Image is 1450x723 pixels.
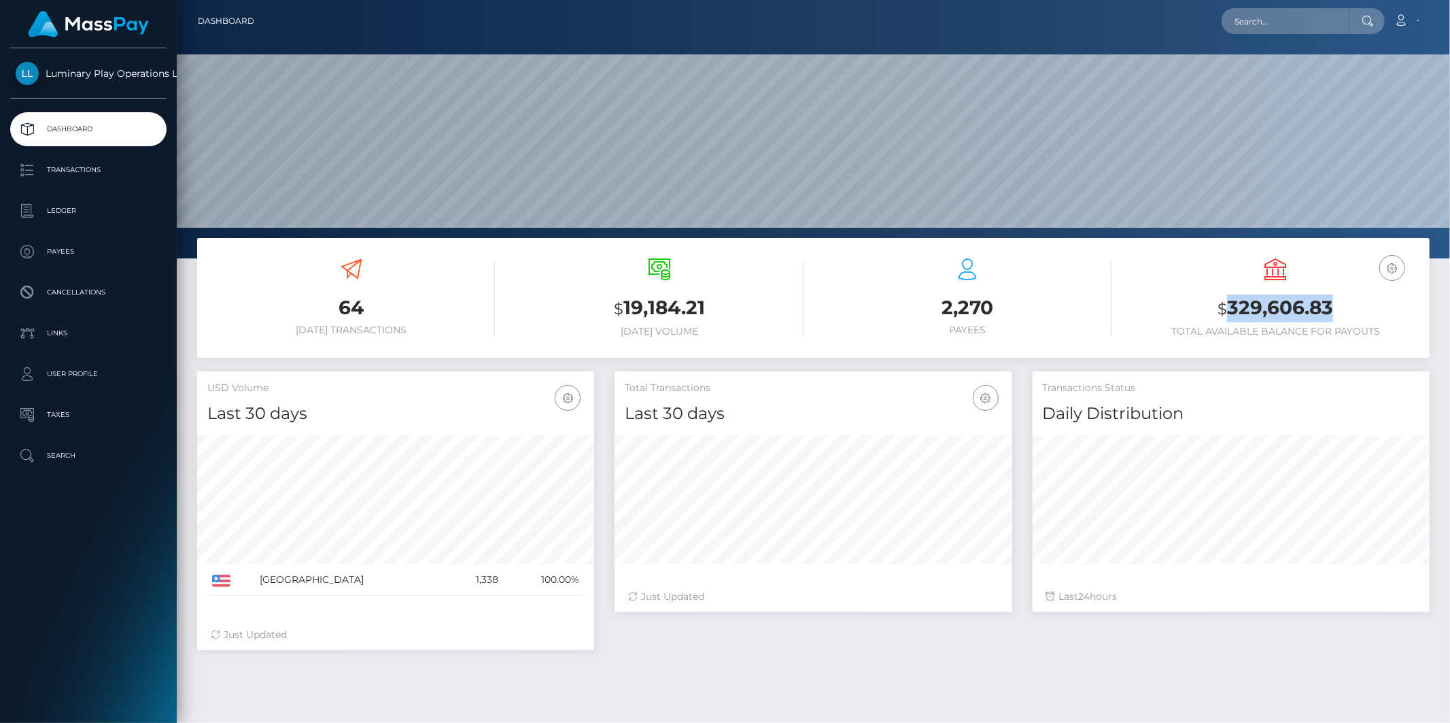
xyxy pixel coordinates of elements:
a: Cancellations [10,275,167,309]
td: 100.00% [503,565,584,596]
a: Dashboard [10,112,167,146]
p: Links [16,323,161,343]
small: $ [614,299,623,318]
p: Dashboard [16,119,161,139]
h3: 329,606.83 [1132,295,1419,322]
h4: Last 30 days [207,402,584,426]
div: Last hours [1046,590,1416,604]
p: Ledger [16,201,161,221]
p: Payees [16,241,161,262]
h3: 19,184.21 [515,295,803,322]
span: 24 [1079,590,1090,603]
td: [GEOGRAPHIC_DATA] [255,565,449,596]
a: Links [10,316,167,350]
a: Search [10,439,167,473]
td: 1,338 [449,565,503,596]
p: Search [16,445,161,466]
div: Just Updated [628,590,998,604]
p: User Profile [16,364,161,384]
span: Luminary Play Operations Limited [10,67,167,80]
a: Ledger [10,194,167,228]
h6: Total Available Balance for Payouts [1132,326,1419,337]
div: Just Updated [211,628,581,642]
p: Cancellations [16,282,161,303]
a: Transactions [10,153,167,187]
h3: 2,270 [824,295,1111,321]
a: Dashboard [198,7,254,35]
p: Taxes [16,405,161,425]
h3: 64 [207,295,495,321]
h5: Total Transactions [625,382,1001,395]
h5: USD Volume [207,382,584,395]
img: US.png [212,575,230,587]
h6: Payees [824,324,1111,336]
a: Payees [10,235,167,269]
small: $ [1218,299,1227,318]
img: MassPay Logo [28,11,149,37]
h5: Transactions Status [1043,382,1419,395]
a: Taxes [10,398,167,432]
a: User Profile [10,357,167,391]
h6: [DATE] Volume [515,326,803,337]
h6: [DATE] Transactions [207,324,495,336]
h4: Daily Distribution [1043,402,1419,426]
input: Search... [1222,8,1349,34]
h4: Last 30 days [625,402,1001,426]
p: Transactions [16,160,161,180]
img: Luminary Play Operations Limited [16,62,39,85]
